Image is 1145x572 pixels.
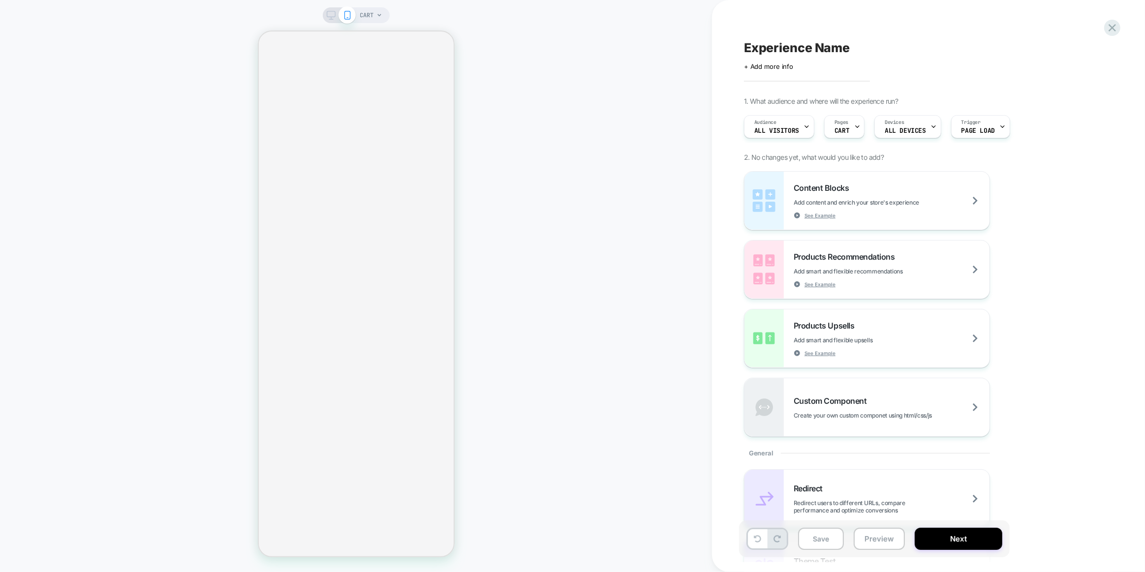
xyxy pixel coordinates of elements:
[835,127,849,134] span: CART
[794,199,968,206] span: Add content and enrich your store's experience
[794,321,859,331] span: Products Upsells
[794,336,922,344] span: Add smart and flexible upsells
[835,119,848,126] span: Pages
[794,483,828,493] span: Redirect
[794,268,952,275] span: Add smart and flexible recommendations
[794,412,981,419] span: Create your own custom componet using html/css/js
[805,281,836,288] span: See Example
[854,528,905,550] button: Preview
[885,127,926,134] span: ALL DEVICES
[360,7,374,23] span: CART
[794,252,899,262] span: Products Recommendations
[744,40,850,55] span: Experience Name
[961,127,995,134] span: Page Load
[754,127,799,134] span: All Visitors
[794,396,871,406] span: Custom Component
[885,119,904,126] span: Devices
[744,97,898,105] span: 1. What audience and where will the experience run?
[794,183,854,193] span: Content Blocks
[961,119,981,126] span: Trigger
[744,153,884,161] span: 2. No changes yet, what would you like to add?
[794,499,990,514] span: Redirect users to different URLs, compare performance and optimize conversions
[805,212,836,219] span: See Example
[798,528,844,550] button: Save
[805,350,836,357] span: See Example
[744,62,793,70] span: + Add more info
[915,528,1002,550] button: Next
[744,437,990,469] div: General
[754,119,776,126] span: Audience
